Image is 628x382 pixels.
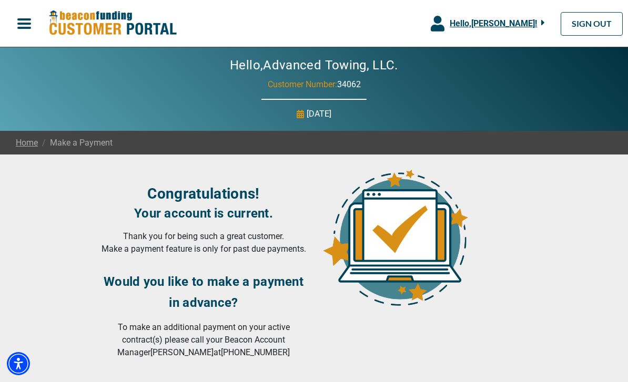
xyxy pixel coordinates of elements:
[38,137,113,149] span: Make a Payment
[48,10,177,37] img: Beacon Funding Customer Portal Logo
[561,12,623,36] a: SIGN OUT
[16,137,38,149] a: Home
[450,18,537,28] span: Hello, [PERSON_NAME] !
[99,204,308,222] h4: Your account is current.
[99,321,308,359] p: To make an additional payment on your active contract(s) please call your Beacon Account Manager ...
[337,79,361,89] span: 34062
[307,108,331,120] p: [DATE]
[268,79,337,89] span: Customer Number:
[99,230,308,255] p: Thank you for being such a great customer. Make a payment feature is only for past due payments.
[7,352,30,375] div: Accessibility Menu
[198,58,430,73] h2: Hello, Advanced Towing, LLC.
[320,168,470,306] img: account-upto-date.png
[99,271,308,313] h3: Would you like to make a payment in advance?
[99,183,308,204] h3: Congratulations!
